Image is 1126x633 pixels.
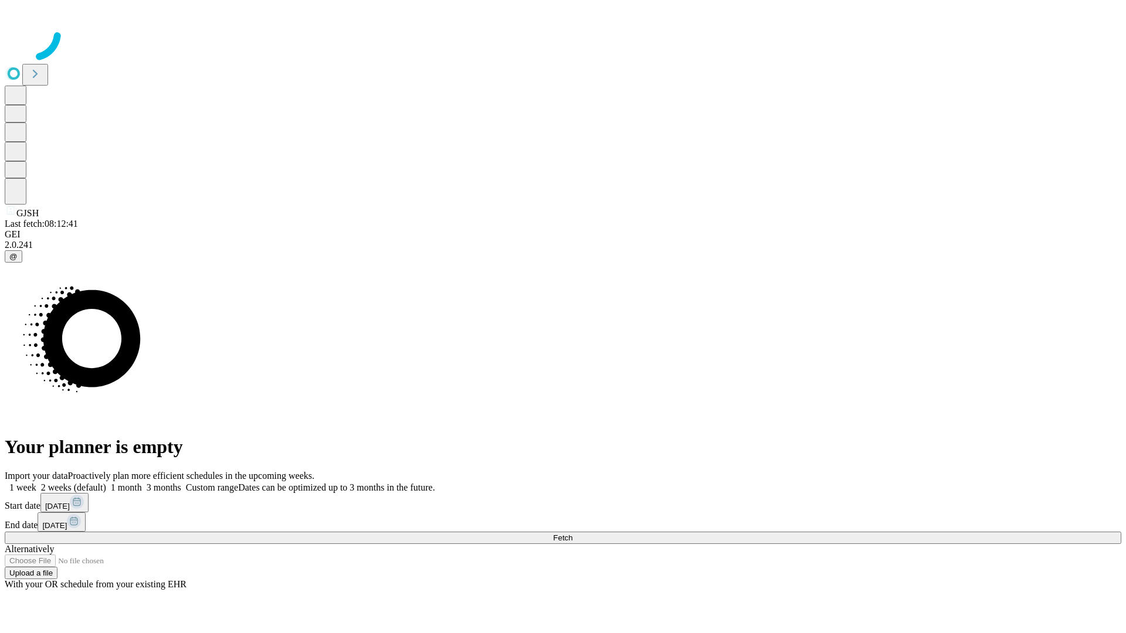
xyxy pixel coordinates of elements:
[186,482,238,492] span: Custom range
[5,250,22,263] button: @
[40,493,89,512] button: [DATE]
[38,512,86,532] button: [DATE]
[5,567,57,579] button: Upload a file
[5,579,186,589] span: With your OR schedule from your existing EHR
[5,493,1121,512] div: Start date
[5,229,1121,240] div: GEI
[553,533,572,542] span: Fetch
[5,436,1121,458] h1: Your planner is empty
[238,482,435,492] span: Dates can be optimized up to 3 months in the future.
[5,240,1121,250] div: 2.0.241
[41,482,106,492] span: 2 weeks (default)
[111,482,142,492] span: 1 month
[5,219,78,229] span: Last fetch: 08:12:41
[5,544,54,554] span: Alternatively
[42,521,67,530] span: [DATE]
[5,512,1121,532] div: End date
[9,482,36,492] span: 1 week
[5,532,1121,544] button: Fetch
[16,208,39,218] span: GJSH
[68,471,314,481] span: Proactively plan more efficient schedules in the upcoming weeks.
[9,252,18,261] span: @
[147,482,181,492] span: 3 months
[45,502,70,511] span: [DATE]
[5,471,68,481] span: Import your data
